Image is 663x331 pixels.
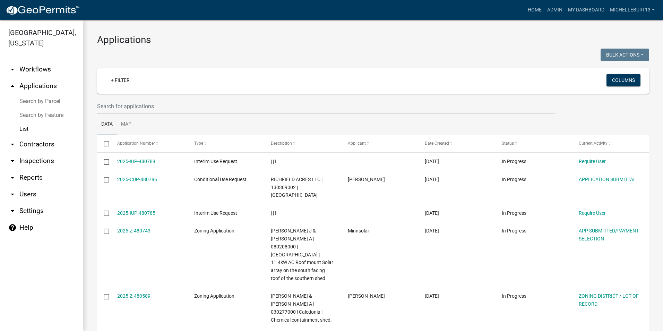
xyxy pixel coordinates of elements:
a: 2025-IUP-480785 [117,210,155,216]
a: Map [117,113,136,136]
span: Interim Use Request [194,159,237,164]
span: RICHFIELD ACRES LLC | 130309002 | Spring Grove [271,177,322,198]
a: 2025-Z-480743 [117,228,150,234]
span: Current Activity [579,141,608,146]
span: Interim Use Request [194,210,237,216]
i: arrow_drop_down [8,65,17,74]
a: Admin [544,3,565,17]
a: Data [97,113,117,136]
span: 09/18/2025 [425,228,439,234]
i: arrow_drop_down [8,173,17,182]
span: In Progress [502,293,526,299]
span: | | I [271,159,276,164]
i: arrow_drop_down [8,157,17,165]
h3: Applications [97,34,649,46]
datatable-header-cell: Application Number [110,135,187,152]
datatable-header-cell: Date Created [418,135,495,152]
button: Columns [606,74,640,86]
span: In Progress [502,228,526,234]
i: help [8,223,17,232]
span: In Progress [502,210,526,216]
span: 09/18/2025 [425,159,439,164]
span: Description [271,141,292,146]
span: In Progress [502,177,526,182]
a: ZONING DISTRICT / LOT OF RECORD [579,293,639,307]
span: Zoning Application [194,228,234,234]
span: Joe Schieber [348,293,385,299]
a: Home [525,3,544,17]
a: Require User [579,210,606,216]
datatable-header-cell: Description [264,135,341,152]
a: 2025-IUP-480789 [117,159,155,164]
span: Conditional Use Request [194,177,247,182]
a: 2025-CUP-480786 [117,177,157,182]
span: | | I [271,210,276,216]
a: APPLICATION SUBMITTAL [579,177,636,182]
a: Require User [579,159,606,164]
a: 2025-Z-480589 [117,293,150,299]
a: APP SUBMITTED/PAYMENT SELECTION [579,228,639,241]
a: My Dashboard [565,3,607,17]
a: michelleburt13 [607,3,657,17]
span: In Progress [502,159,526,164]
span: Status [502,141,514,146]
span: 09/18/2025 [425,293,439,299]
span: 09/18/2025 [425,177,439,182]
i: arrow_drop_up [8,82,17,90]
datatable-header-cell: Applicant [341,135,418,152]
span: Date Created [425,141,449,146]
datatable-header-cell: Status [495,135,572,152]
i: arrow_drop_down [8,190,17,198]
span: Jack Hinz [348,177,385,182]
span: Application Number [117,141,155,146]
datatable-header-cell: Type [187,135,264,152]
span: SCHIEBER,JAMES J & PATRICIA A | 030277000 | Caledonia | Chemical containment shed. [271,293,332,322]
span: Type [194,141,203,146]
button: Bulk Actions [601,49,649,61]
i: arrow_drop_down [8,207,17,215]
a: + Filter [105,74,135,86]
i: arrow_drop_down [8,140,17,148]
span: Zoning Application [194,293,234,299]
span: Applicant [348,141,366,146]
datatable-header-cell: Current Activity [572,135,649,152]
span: 09/18/2025 [425,210,439,216]
span: Minnsolar [348,228,369,234]
datatable-header-cell: Select [97,135,110,152]
span: PLZAK,WM J & MAUREEN A | 080208000 | La Crescent | 11.4kW AC Roof mount Solar array on the south ... [271,228,333,281]
input: Search for applications [97,99,556,113]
